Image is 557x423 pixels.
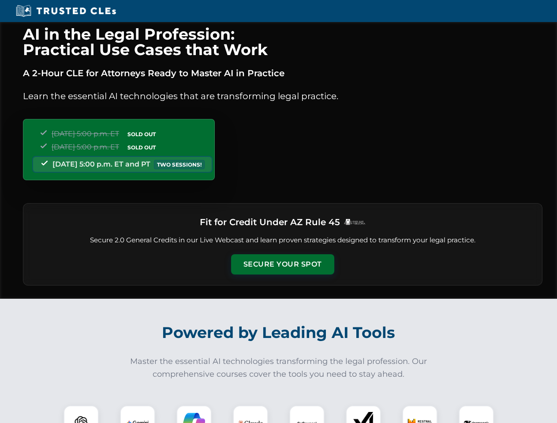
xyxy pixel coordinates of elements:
[13,4,119,18] img: Trusted CLEs
[23,66,542,80] p: A 2-Hour CLE for Attorneys Ready to Master AI in Practice
[23,26,542,57] h1: AI in the Legal Profession: Practical Use Cases that Work
[52,130,119,138] span: [DATE] 5:00 p.m. ET
[34,235,531,245] p: Secure 2.0 General Credits in our Live Webcast and learn proven strategies designed to transform ...
[200,214,340,230] h3: Fit for Credit Under AZ Rule 45
[34,317,523,348] h2: Powered by Leading AI Tools
[23,89,542,103] p: Learn the essential AI technologies that are transforming legal practice.
[344,219,366,225] img: Logo
[124,130,159,139] span: SOLD OUT
[124,143,159,152] span: SOLD OUT
[52,143,119,151] span: [DATE] 5:00 p.m. ET
[124,355,433,381] p: Master the essential AI technologies transforming the legal profession. Our comprehensive courses...
[231,254,334,275] button: Secure Your Spot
